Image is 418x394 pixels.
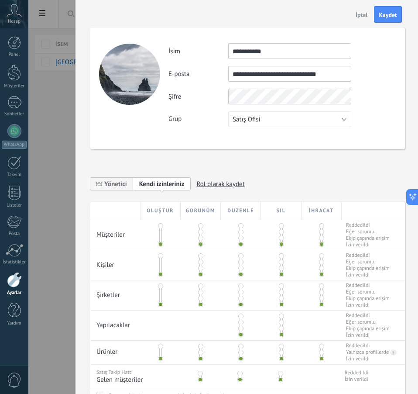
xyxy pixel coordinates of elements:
[346,259,390,265] span: Eğer sorumlu
[197,177,245,191] span: Rol olarak kaydet
[346,319,390,325] span: Eğer sorumlu
[2,203,27,208] div: Listeler
[346,312,390,319] span: Reddedildi
[90,280,140,304] div: Şirketler
[345,370,369,376] span: Reddedildi
[346,265,390,272] span: Ekip çapında erişim
[96,369,133,376] span: Satış Takip Hattı
[2,83,27,89] div: Müşteriler
[346,342,370,349] div: Reddedildi
[2,52,27,58] div: Panel
[346,252,390,259] span: Reddedildi
[352,7,371,21] button: İptal
[390,349,394,356] div: ?
[139,180,185,188] span: Kendi izinleriniz
[346,228,390,235] span: Eğer sorumlu
[346,282,390,289] span: Reddedildi
[356,12,368,18] span: İptal
[346,222,390,228] span: Reddedildi
[228,111,351,127] button: Satış Ofisi
[2,111,27,117] div: Sohbetler
[168,70,228,78] label: E-posta
[181,202,221,220] div: Görünüm
[96,376,178,384] span: Gelen müşteriler
[90,177,133,190] span: Yönetici
[2,290,27,296] div: Ayarlar
[374,6,402,23] button: Kaydet
[90,341,140,360] div: Ürünler
[221,202,261,220] div: Düzenle
[379,12,397,18] span: Kaydet
[2,231,27,237] div: Posta
[302,202,342,220] div: İhracat
[90,220,140,243] div: Müşteriler
[104,180,127,188] span: Yönetici
[90,311,140,334] div: Yapılacaklar
[168,47,228,55] label: İsim
[346,332,390,339] span: İzin verildi
[2,321,27,326] div: Yardım
[261,202,301,220] div: Sil
[168,115,228,123] label: Grup
[2,259,27,265] div: İstatistikler
[345,376,369,383] span: İzin verildi
[346,325,390,332] span: Ekip çapında erişim
[346,235,390,242] span: Ekip çapında erişim
[346,289,390,295] span: Eğer sorumlu
[2,172,27,178] div: Takvim
[346,302,390,308] span: İzin verildi
[346,356,370,362] div: İzin verildi
[140,202,181,220] div: Oluştur
[233,115,260,124] span: Satış Ofisi
[346,349,389,356] div: Yalnızca profillerde
[346,295,390,302] span: Ekip çapında erişim
[346,272,390,278] span: İzin verildi
[90,250,140,273] div: Kişiler
[133,177,191,190] span: Add new role
[346,242,390,248] span: İzin verildi
[2,141,27,149] div: WhatsApp
[168,93,228,101] label: Şifre
[8,19,21,24] span: Hesap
